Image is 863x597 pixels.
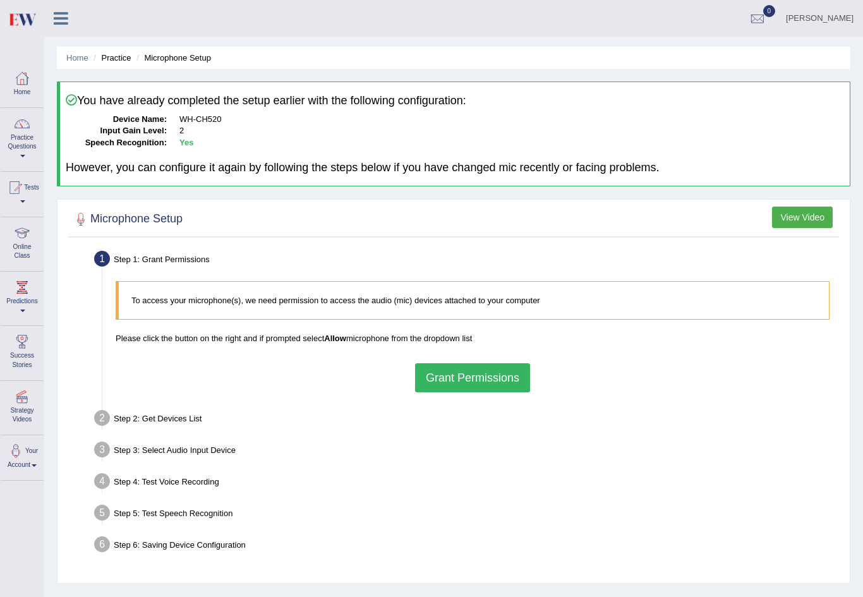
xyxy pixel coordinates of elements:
li: Microphone Setup [133,52,211,64]
a: Strategy Videos [1,381,44,431]
h4: You have already completed the setup earlier with the following configuration: [66,94,844,107]
h4: However, you can configure it again by following the steps below if you have changed mic recently... [66,162,844,174]
span: 0 [763,5,776,17]
dt: Device Name: [66,114,167,126]
a: Success Stories [1,326,44,376]
div: Step 4: Test Voice Recording [88,469,844,497]
div: Step 5: Test Speech Recognition [88,501,844,529]
div: Step 1: Grant Permissions [88,247,844,275]
div: Step 3: Select Audio Input Device [88,438,844,466]
a: Practice Questions [1,108,44,167]
b: Allow [324,334,346,343]
p: To access your microphone(s), we need permission to access the audio (mic) devices attached to yo... [131,294,816,306]
button: Grant Permissions [415,363,530,392]
dt: Speech Recognition: [66,137,167,149]
li: Practice [90,52,131,64]
div: Step 6: Saving Device Configuration [88,533,844,560]
a: Tests [1,172,44,213]
a: Online Class [1,217,44,267]
div: Step 2: Get Devices List [88,406,844,434]
h2: Microphone Setup [71,210,183,229]
dd: WH-CH520 [179,114,844,126]
p: Please click the button on the right and if prompted select microphone from the dropdown list [116,332,830,344]
dd: 2 [179,125,844,137]
a: Home [1,63,44,104]
a: Your Account [1,435,44,476]
b: Yes [179,138,193,147]
a: Predictions [1,272,44,322]
a: Home [66,53,88,63]
dt: Input Gain Level: [66,125,167,137]
button: View Video [772,207,833,228]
